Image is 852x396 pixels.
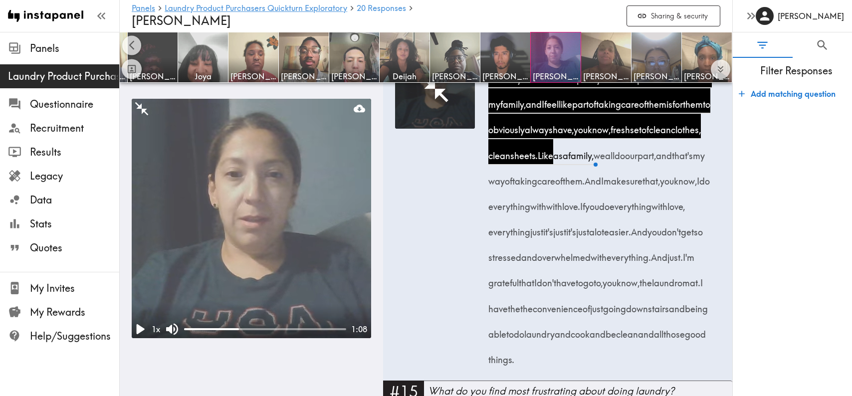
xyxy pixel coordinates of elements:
span: know, [588,114,611,139]
span: I [542,88,544,114]
a: [PERSON_NAME] [279,32,329,83]
span: of [583,292,590,318]
span: clothes, [671,114,701,139]
span: all [654,318,663,344]
span: fresh [611,114,630,139]
span: so [694,216,703,241]
span: obviously [488,114,525,139]
span: Data [30,193,119,207]
span: those [663,318,685,344]
span: have, [553,114,574,139]
span: that, [642,165,660,191]
button: Scroll left [122,36,142,55]
span: know, [674,165,697,191]
span: do [514,318,524,344]
span: care [621,88,639,114]
a: Deijah [380,32,430,83]
span: sheets. [510,139,538,165]
span: lot [595,216,604,241]
span: to [703,88,710,114]
button: Toggle between responses and questions [122,59,142,79]
span: I [700,267,703,292]
span: of [555,165,563,191]
span: the [639,267,652,292]
span: [PERSON_NAME] [533,71,579,82]
span: and [526,88,542,114]
span: And [631,216,647,241]
a: 20 Responses [357,4,406,13]
span: and [590,318,606,344]
div: Laundry Product Purchasers Quickturn Exploratory [8,69,119,83]
span: things. [488,344,514,369]
span: laundry [524,318,555,344]
span: [PERSON_NAME] [583,71,629,82]
span: [PERSON_NAME] [230,71,276,82]
a: [PERSON_NAME] [128,32,178,83]
span: If [580,191,585,216]
button: Add matching question [735,84,840,104]
span: them. [563,165,585,191]
span: Filter Responses [741,64,852,78]
span: with [546,191,562,216]
span: always [525,114,553,139]
span: convenience [533,292,583,318]
span: like [559,88,572,114]
a: Panels [132,4,155,13]
span: everything [488,216,530,241]
span: you [647,216,661,241]
a: Laundry Product Purchasers Quickturn Exploratory [165,4,347,13]
span: sure [626,165,642,191]
span: to [576,267,583,292]
span: them [683,88,703,114]
span: taking [596,88,621,114]
span: clean [488,139,510,165]
span: [PERSON_NAME] [482,71,528,82]
span: Results [30,145,119,159]
span: do [699,165,710,191]
span: able [488,318,506,344]
span: have [488,292,508,318]
span: don't [661,216,681,241]
span: and [638,318,654,344]
span: of [505,165,512,191]
span: My Invites [30,281,119,295]
span: know, [617,267,639,292]
span: laundromat. [652,267,700,292]
span: just [553,216,566,241]
a: [PERSON_NAME] [430,32,480,83]
span: Panels [30,41,119,55]
span: downstairs [626,292,669,318]
span: feel [544,88,559,114]
span: cook [571,318,590,344]
span: My Rewards [30,305,119,319]
span: way [488,165,505,191]
a: [PERSON_NAME] [531,32,581,83]
span: you [603,267,617,292]
span: clean [649,114,671,139]
span: taking [512,165,537,191]
span: I [601,165,604,191]
span: the [508,292,520,318]
span: I'm [683,241,694,267]
button: Play video here [395,49,475,129]
span: I [534,267,537,292]
span: don't [537,267,556,292]
span: Like [538,139,553,165]
span: you [574,114,588,139]
span: we [594,139,605,165]
span: Search [816,38,829,52]
a: [PERSON_NAME] [329,32,380,83]
a: [PERSON_NAME] [228,32,279,83]
span: as [553,139,563,165]
span: that [519,267,534,292]
span: [PERSON_NAME] [281,71,327,82]
span: do [615,139,625,165]
span: and [656,139,672,165]
span: grateful [488,267,519,292]
span: love, [667,191,685,216]
span: a [563,139,568,165]
span: of [639,88,646,114]
span: Joya [180,71,226,82]
span: Quotes [30,241,119,255]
